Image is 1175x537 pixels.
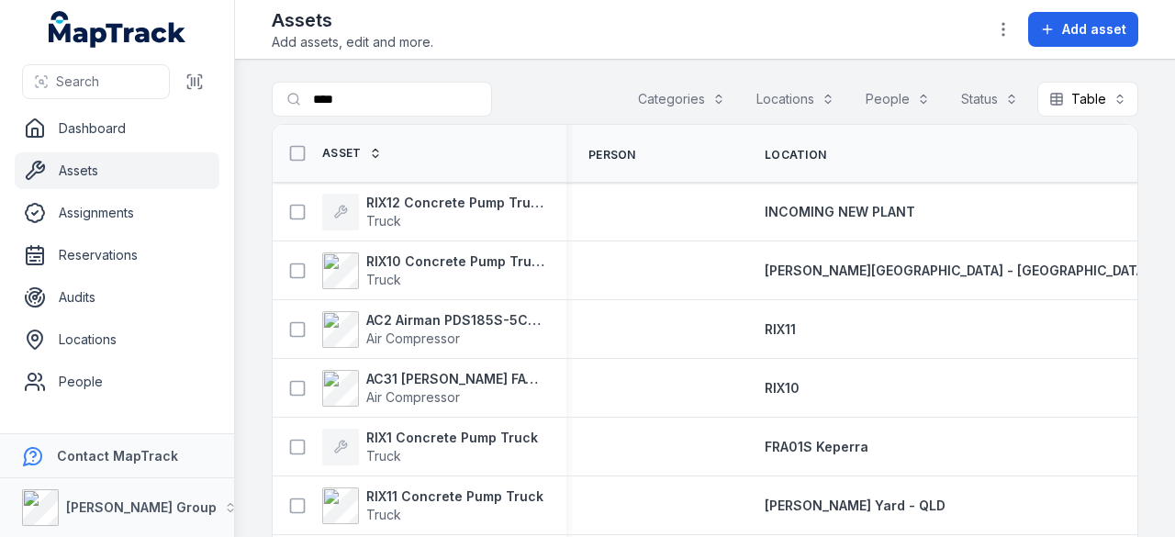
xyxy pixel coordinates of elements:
span: Air Compressor [366,330,460,346]
span: Truck [366,272,401,287]
a: Assets [15,152,219,189]
button: Add asset [1028,12,1138,47]
h2: Assets [272,7,433,33]
a: RIX11 Concrete Pump TruckTruck [322,487,543,524]
a: Reservations [15,237,219,274]
span: Person [588,148,636,162]
a: INCOMING NEW PLANT [765,203,915,221]
span: Add asset [1062,20,1126,39]
span: [PERSON_NAME][GEOGRAPHIC_DATA] - [GEOGRAPHIC_DATA] [765,263,1149,278]
span: FRA01S Keperra [765,439,868,454]
a: RIX11 [765,320,796,339]
a: Audits [15,279,219,316]
a: RIX1 Concrete Pump TruckTruck [322,429,538,465]
span: RIX11 [765,321,796,337]
span: INCOMING NEW PLANT [765,204,915,219]
a: FRA01S Keperra [765,438,868,456]
strong: RIX11 Concrete Pump Truck [366,487,543,506]
button: Locations [744,82,846,117]
span: Asset [322,146,362,161]
a: Asset [322,146,382,161]
span: Search [56,73,99,91]
a: Assignments [15,195,219,231]
strong: RIX1 Concrete Pump Truck [366,429,538,447]
a: [PERSON_NAME][GEOGRAPHIC_DATA] - [GEOGRAPHIC_DATA] [765,262,1149,280]
a: MapTrack [49,11,186,48]
a: RIX10 Concrete Pump TruckTruck [322,252,544,289]
span: Truck [366,507,401,522]
strong: AC31 [PERSON_NAME] FAC52P on [PERSON_NAME] 10 [366,370,544,388]
a: [PERSON_NAME] Yard - QLD [765,497,946,515]
button: People [854,82,942,117]
span: [PERSON_NAME] Yard - QLD [765,498,946,513]
span: Air Compressor [366,389,460,405]
span: Add assets, edit and more. [272,33,433,51]
span: Location [765,148,826,162]
a: People [15,364,219,400]
a: AC2 Airman PDS185S-5C5 on [PERSON_NAME] 11Air Compressor [322,311,544,348]
button: Search [22,64,170,99]
button: Table [1037,82,1138,117]
span: RIX10 [765,380,800,396]
a: RIX12 Concrete Pump TruckTruck [322,194,544,230]
a: Locations [15,321,219,358]
strong: AC2 Airman PDS185S-5C5 on [PERSON_NAME] 11 [366,311,544,330]
span: Truck [366,213,401,229]
span: Truck [366,448,401,464]
a: RIX10 [765,379,800,397]
button: Categories [626,82,737,117]
a: AC31 [PERSON_NAME] FAC52P on [PERSON_NAME] 10Air Compressor [322,370,544,407]
strong: RIX10 Concrete Pump Truck [366,252,544,271]
button: Status [949,82,1030,117]
strong: RIX12 Concrete Pump Truck [366,194,544,212]
strong: [PERSON_NAME] Group [66,499,217,515]
strong: Contact MapTrack [57,448,178,464]
a: Dashboard [15,110,219,147]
